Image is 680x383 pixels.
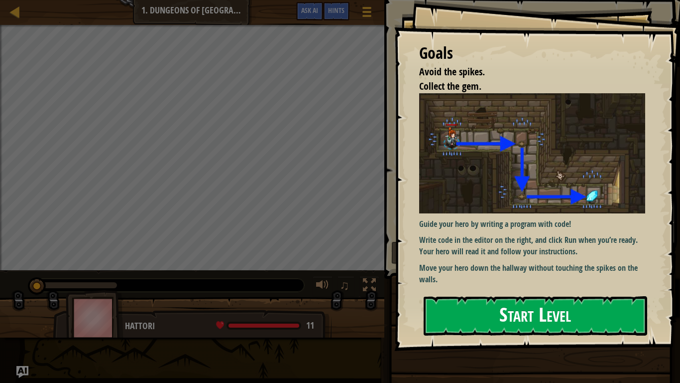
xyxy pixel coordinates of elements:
li: Collect the gem. [407,79,643,94]
button: Ask AI [16,366,28,378]
button: Adjust volume [313,276,333,297]
button: Toggle fullscreen [359,276,379,297]
div: health: 11 / 11 [216,321,314,330]
img: Dungeons of kithgard [419,93,653,213]
div: Goals [419,42,645,65]
p: Guide your hero by writing a program with code! [419,218,653,230]
span: Ask AI [301,5,318,15]
li: Avoid the spikes. [407,65,643,79]
img: thang_avatar_frame.png [66,290,123,346]
span: ♫ [340,278,349,293]
button: Show game menu [354,2,379,25]
button: Ask AI [296,2,323,20]
p: Write code in the editor on the right, and click Run when you’re ready. Your hero will read it an... [419,234,653,257]
button: Run [391,241,667,264]
span: 11 [306,319,314,332]
span: Hints [328,5,344,15]
div: Hattori [125,320,322,333]
button: Start Level [424,296,647,336]
button: ♫ [338,276,354,297]
span: Avoid the spikes. [419,65,485,78]
span: Collect the gem. [419,79,481,93]
p: Move your hero down the hallway without touching the spikes on the walls. [419,262,653,285]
